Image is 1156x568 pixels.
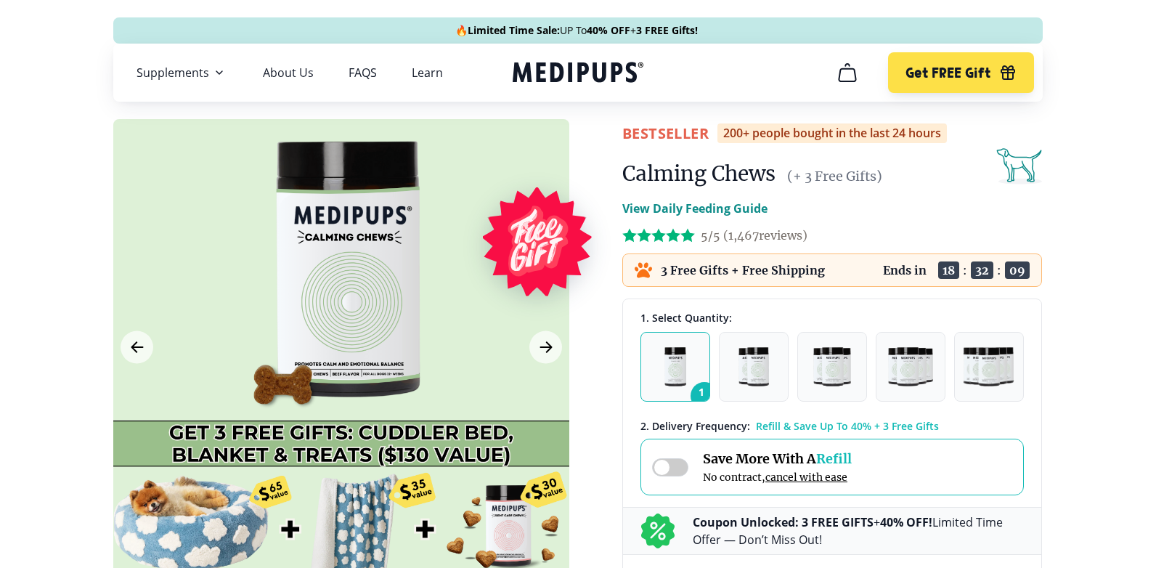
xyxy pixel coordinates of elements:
[622,200,768,217] p: View Daily Feeding Guide
[349,65,377,80] a: FAQS
[691,382,718,410] span: 1
[905,65,990,81] span: Get FREE Gift
[622,161,776,187] h1: Calming Chews
[997,263,1001,277] span: :
[717,123,947,143] div: 200+ people bought in the last 24 hours
[622,123,709,143] span: BestSeller
[787,168,882,184] span: (+ 3 Free Gifts)
[455,23,698,38] span: 🔥 UP To +
[137,64,228,81] button: Supplements
[701,228,807,243] span: 5/5 ( 1,467 reviews)
[738,347,769,386] img: Pack of 2 - Natural Dog Supplements
[816,450,852,467] span: Refill
[263,65,314,80] a: About Us
[513,59,643,89] a: Medipups
[888,347,932,386] img: Pack of 4 - Natural Dog Supplements
[693,514,1024,548] p: + Limited Time Offer — Don’t Miss Out!
[756,419,939,433] span: Refill & Save Up To 40% + 3 Free Gifts
[640,332,710,402] button: 1
[693,514,874,530] b: Coupon Unlocked: 3 FREE GIFTS
[137,65,209,80] span: Supplements
[963,263,967,277] span: :
[703,450,852,467] span: Save More With A
[661,263,825,277] p: 3 Free Gifts + Free Shipping
[963,347,1015,386] img: Pack of 5 - Natural Dog Supplements
[971,261,993,279] span: 32
[813,347,851,386] img: Pack of 3 - Natural Dog Supplements
[640,311,1024,325] div: 1. Select Quantity:
[640,419,750,433] span: 2 . Delivery Frequency:
[765,471,847,484] span: cancel with ease
[888,52,1034,93] button: Get FREE Gift
[529,331,562,364] button: Next Image
[938,261,959,279] span: 18
[1005,261,1030,279] span: 09
[121,331,153,364] button: Previous Image
[883,263,927,277] p: Ends in
[703,471,852,484] span: No contract,
[880,514,932,530] b: 40% OFF!
[412,65,443,80] a: Learn
[830,55,865,90] button: cart
[664,347,687,386] img: Pack of 1 - Natural Dog Supplements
